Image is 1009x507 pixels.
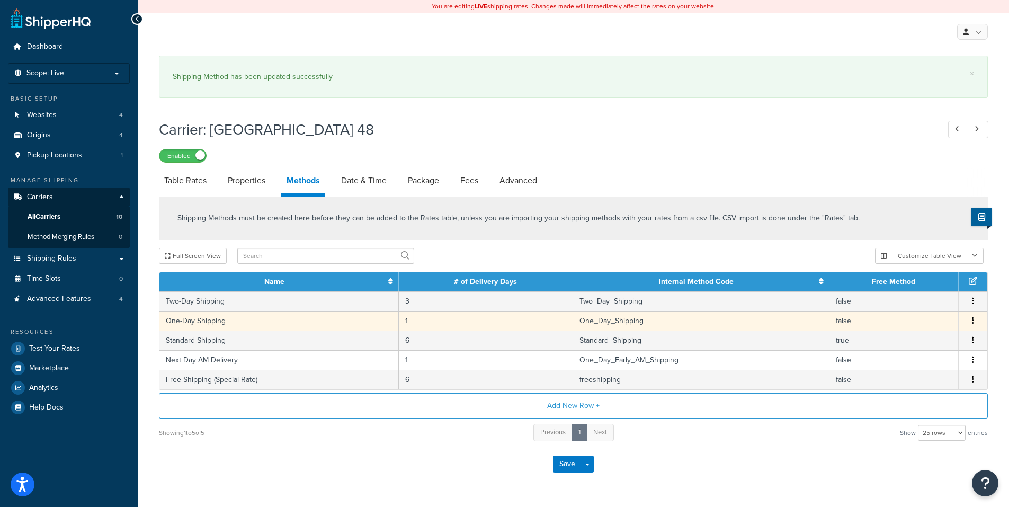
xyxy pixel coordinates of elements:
[264,276,284,287] a: Name
[281,168,325,197] a: Methods
[29,364,69,373] span: Marketplace
[572,424,587,441] a: 1
[27,111,57,120] span: Websites
[399,370,573,389] td: 6
[27,131,51,140] span: Origins
[829,350,959,370] td: false
[8,339,130,358] a: Test Your Rates
[28,233,94,242] span: Method Merging Rules
[159,119,928,140] h1: Carrier: [GEOGRAPHIC_DATA] 48
[8,146,130,165] a: Pickup Locations1
[8,176,130,185] div: Manage Shipping
[121,151,123,160] span: 1
[8,398,130,417] a: Help Docs
[8,378,130,397] a: Analytics
[159,331,399,350] td: Standard Shipping
[28,212,60,221] span: All Carriers
[119,295,123,304] span: 4
[8,188,130,248] li: Carriers
[8,227,130,247] li: Method Merging Rules
[573,291,829,311] td: Two_Day_Shipping
[159,425,204,440] div: Showing 1 to 5 of 5
[119,111,123,120] span: 4
[8,207,130,227] a: AllCarriers10
[659,276,734,287] a: Internal Method Code
[573,370,829,389] td: freeshipping
[8,126,130,145] li: Origins
[116,212,122,221] span: 10
[8,37,130,57] a: Dashboard
[573,350,829,370] td: One_Day_Early_AM_Shipping
[8,126,130,145] a: Origins4
[26,69,64,78] span: Scope: Live
[8,269,130,289] a: Time Slots0
[540,427,566,437] span: Previous
[159,149,206,162] label: Enabled
[971,208,992,226] button: Show Help Docs
[159,168,212,193] a: Table Rates
[177,212,860,224] p: Shipping Methods must be created here before they can be added to the Rates table, unless you are...
[586,424,614,441] a: Next
[948,121,969,138] a: Previous Record
[119,233,122,242] span: 0
[27,295,91,304] span: Advanced Features
[573,311,829,331] td: One_Day_Shipping
[8,105,130,125] li: Websites
[403,168,444,193] a: Package
[399,350,573,370] td: 1
[972,470,998,496] button: Open Resource Center
[399,291,573,311] td: 3
[27,42,63,51] span: Dashboard
[159,248,227,264] button: Full Screen View
[8,327,130,336] div: Resources
[237,248,414,264] input: Search
[336,168,392,193] a: Date & Time
[29,344,80,353] span: Test Your Rates
[173,69,974,84] div: Shipping Method has been updated successfully
[27,254,76,263] span: Shipping Rules
[159,311,399,331] td: One-Day Shipping
[8,146,130,165] li: Pickup Locations
[222,168,271,193] a: Properties
[475,2,487,11] b: LIVE
[119,131,123,140] span: 4
[159,350,399,370] td: Next Day AM Delivery
[27,193,53,202] span: Carriers
[159,370,399,389] td: Free Shipping (Special Rate)
[968,121,988,138] a: Next Record
[829,291,959,311] td: false
[29,384,58,393] span: Analytics
[399,272,573,291] th: # of Delivery Days
[829,370,959,389] td: false
[533,424,573,441] a: Previous
[8,359,130,378] a: Marketplace
[399,331,573,350] td: 6
[8,249,130,269] a: Shipping Rules
[573,331,829,350] td: Standard_Shipping
[553,456,582,473] button: Save
[8,289,130,309] a: Advanced Features4
[455,168,484,193] a: Fees
[399,311,573,331] td: 1
[27,274,61,283] span: Time Slots
[27,151,82,160] span: Pickup Locations
[8,289,130,309] li: Advanced Features
[8,105,130,125] a: Websites4
[8,188,130,207] a: Carriers
[8,227,130,247] a: Method Merging Rules0
[875,248,984,264] button: Customize Table View
[8,269,130,289] li: Time Slots
[829,331,959,350] td: true
[159,393,988,419] button: Add New Row +
[968,425,988,440] span: entries
[29,403,64,412] span: Help Docs
[119,274,123,283] span: 0
[829,311,959,331] td: false
[8,94,130,103] div: Basic Setup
